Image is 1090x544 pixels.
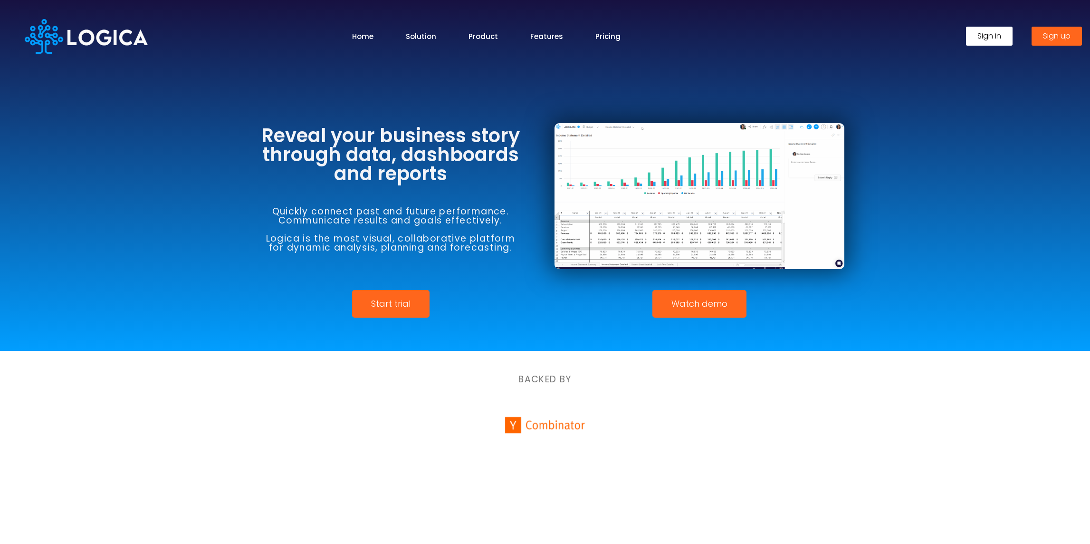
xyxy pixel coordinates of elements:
span: Sign up [1043,32,1071,40]
a: Start trial [352,290,430,318]
a: Pricing [595,31,621,42]
a: Sign up [1032,27,1082,46]
a: Features [530,31,563,42]
span: Sign in [977,32,1001,40]
a: Watch demo [652,290,746,318]
img: Logica [25,19,148,54]
a: Logica [25,30,148,41]
span: Watch demo [671,300,727,308]
a: Product [469,31,498,42]
h6: BACKED BY [288,375,802,384]
a: Home [352,31,373,42]
h6: Quickly connect past and future performance. Communicate results and goals effectively. Logica is... [246,207,535,252]
span: Start trial [371,300,411,308]
a: Sign in [966,27,1013,46]
a: Solution [406,31,436,42]
h3: Reveal your business story through data, dashboards and reports [246,126,535,183]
